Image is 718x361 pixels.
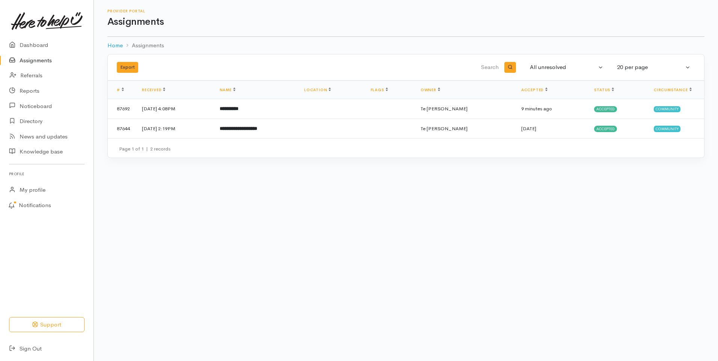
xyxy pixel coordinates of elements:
a: Accepted [521,87,548,92]
td: [DATE] 4:08PM [136,99,214,119]
button: 20 per page [612,60,695,75]
div: All unresolved [530,63,597,72]
td: [DATE] 2:19PM [136,119,214,138]
small: Page 1 of 1 2 records [119,146,170,152]
a: Status [594,87,614,92]
a: Owner [421,87,440,92]
a: Name [220,87,235,92]
a: Home [107,41,123,50]
td: 87692 [108,99,136,119]
h6: Profile [9,169,84,179]
input: Search [321,59,500,77]
span: Te [PERSON_NAME] [421,105,468,112]
a: Flags [371,87,388,92]
a: Circumstance [654,87,692,92]
span: Accepted [594,126,617,132]
button: Support [9,317,84,332]
td: 87644 [108,119,136,138]
time: 9 minutes ago [521,105,552,112]
h1: Assignments [107,17,704,27]
a: Received [142,87,165,92]
div: 20 per page [617,63,684,72]
span: | [146,146,148,152]
h6: Provider Portal [107,9,704,13]
span: Te [PERSON_NAME] [421,125,468,132]
span: Community [654,106,680,112]
time: [DATE] [521,125,536,132]
span: Community [654,126,680,132]
a: # [117,87,124,92]
button: Export [117,62,138,73]
nav: breadcrumb [107,37,704,54]
button: All unresolved [525,60,608,75]
li: Assignments [123,41,164,50]
span: Accepted [594,106,617,112]
a: Location [304,87,331,92]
